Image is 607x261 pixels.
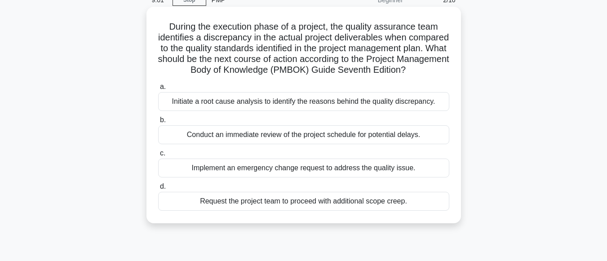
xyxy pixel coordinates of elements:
[160,182,166,190] span: d.
[158,192,449,211] div: Request the project team to proceed with additional scope creep.
[158,125,449,144] div: Conduct an immediate review of the project schedule for potential delays.
[158,159,449,177] div: Implement an emergency change request to address the quality issue.
[160,149,165,157] span: c.
[160,116,166,124] span: b.
[160,83,166,90] span: a.
[158,92,449,111] div: Initiate a root cause analysis to identify the reasons behind the quality discrepancy.
[157,21,450,76] h5: During the execution phase of a project, the quality assurance team identifies a discrepancy in t...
